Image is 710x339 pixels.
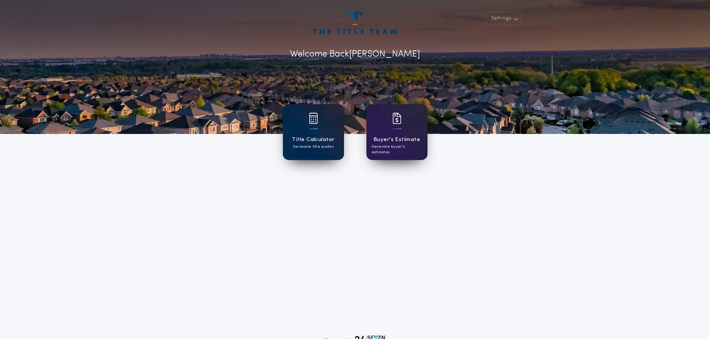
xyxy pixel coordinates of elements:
p: Generate title quotes [293,144,334,150]
h1: Buyer's Estimate [373,135,420,144]
img: card icon [392,113,401,124]
img: card icon [309,113,318,124]
a: card iconBuyer's EstimateGenerate buyer's estimates [366,104,427,160]
button: Settings [486,12,521,25]
h1: Title Calculator [292,135,334,144]
p: Generate buyer's estimates [372,144,422,155]
img: account-logo [313,12,397,34]
p: Welcome Back [PERSON_NAME] [290,48,420,61]
a: card iconTitle CalculatorGenerate title quotes [283,104,344,160]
